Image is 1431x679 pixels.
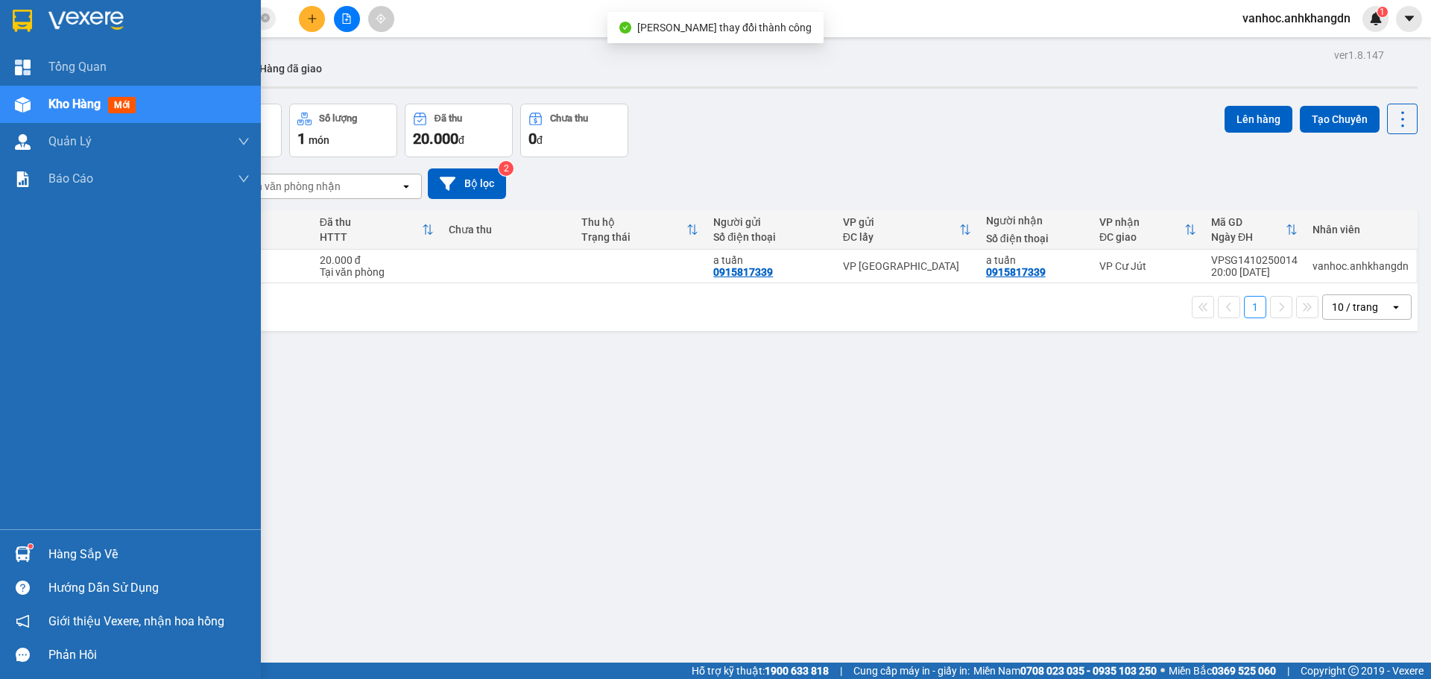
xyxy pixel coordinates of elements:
img: dashboard-icon [15,60,31,75]
button: 1 [1244,296,1266,318]
img: warehouse-icon [15,546,31,562]
strong: 0708 023 035 - 0935 103 250 [1020,665,1157,677]
span: Tổng Quan [48,57,107,76]
div: 20.000 [172,96,280,133]
span: caret-down [1403,12,1416,25]
button: Tạo Chuyến [1300,106,1380,133]
div: Phản hồi [48,644,250,666]
span: 1 [297,130,306,148]
span: | [840,663,842,679]
span: plus [307,13,318,24]
span: down [238,173,250,185]
span: 20.000 [413,130,458,148]
span: Giới thiệu Vexere, nhận hoa hồng [48,612,224,631]
div: a tuấn [13,48,164,66]
span: check-circle [619,22,631,34]
span: Chưa cước : [172,96,205,131]
div: 20:00 [DATE] [1211,266,1298,278]
div: 0915817339 [986,266,1046,278]
div: Hướng dẫn sử dụng [48,577,250,599]
div: Tại văn phòng [320,266,434,278]
img: icon-new-feature [1369,12,1383,25]
svg: open [1390,301,1402,313]
span: copyright [1348,666,1359,676]
span: 0 [528,130,537,148]
span: Báo cáo [48,169,93,188]
div: vanhoc.anhkhangdn [1312,260,1409,272]
div: 20.000 đ [320,254,434,266]
div: ĐC giao [1099,231,1184,243]
div: ĐC lấy [843,231,959,243]
div: 0915817339 [713,266,773,278]
span: down [238,136,250,148]
div: HTTT [320,231,422,243]
span: aim [376,13,386,24]
div: Chọn văn phòng nhận [238,179,341,194]
span: món [309,134,329,146]
button: Đã thu20.000đ [405,104,513,157]
span: Nhận: [174,14,210,30]
button: Chưa thu0đ [520,104,628,157]
svg: open [400,180,412,192]
div: a tuấn [986,254,1084,266]
img: solution-icon [15,171,31,187]
span: ⚪️ [1160,668,1165,674]
div: Nhân viên [1312,224,1409,236]
span: đ [537,134,543,146]
div: Số điện thoại [986,233,1084,244]
div: VPSG1410250014 [1211,254,1298,266]
img: warehouse-icon [15,134,31,150]
strong: 0369 525 060 [1212,665,1276,677]
div: Mã GD [1211,216,1286,228]
img: warehouse-icon [15,97,31,113]
th: Toggle SortBy [1092,210,1204,250]
div: 0915817339 [174,66,279,87]
button: Số lượng1món [289,104,397,157]
sup: 1 [28,544,33,549]
div: ver 1.8.147 [1334,47,1384,63]
button: Hàng đã giao [247,51,334,86]
div: VP Cư Jút [174,13,279,48]
button: Bộ lọc [428,168,506,199]
sup: 2 [499,161,514,176]
button: Lên hàng [1225,106,1292,133]
div: Hàng sắp về [48,543,250,566]
span: Cung cấp máy in - giấy in: [853,663,970,679]
div: Số lượng [319,113,357,124]
div: VP Cư Jút [1099,260,1196,272]
span: đ [458,134,464,146]
div: a tuấn [174,48,279,66]
span: close-circle [261,13,270,22]
span: file-add [341,13,352,24]
span: Gửi: [13,14,36,30]
div: Ngày ĐH [1211,231,1286,243]
button: aim [368,6,394,32]
div: Chưa thu [550,113,588,124]
span: | [1287,663,1289,679]
div: VP [GEOGRAPHIC_DATA] [843,260,971,272]
th: Toggle SortBy [312,210,441,250]
span: close-circle [261,12,270,26]
span: question-circle [16,581,30,595]
span: mới [108,97,136,113]
button: file-add [334,6,360,32]
div: Đã thu [435,113,462,124]
span: Kho hàng [48,97,101,111]
div: 10 / trang [1332,300,1378,315]
button: caret-down [1396,6,1422,32]
div: Đã thu [320,216,422,228]
div: VP nhận [1099,216,1184,228]
th: Toggle SortBy [1204,210,1305,250]
div: Thu hộ [581,216,687,228]
span: vanhoc.anhkhangdn [1231,9,1362,28]
div: a tuấn [713,254,827,266]
th: Toggle SortBy [835,210,979,250]
img: logo-vxr [13,10,32,32]
span: 1 [1380,7,1385,17]
span: notification [16,614,30,628]
th: Toggle SortBy [574,210,707,250]
span: [PERSON_NAME] thay đổi thành công [637,22,812,34]
sup: 1 [1377,7,1388,17]
div: Số điện thoại [713,231,827,243]
button: plus [299,6,325,32]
